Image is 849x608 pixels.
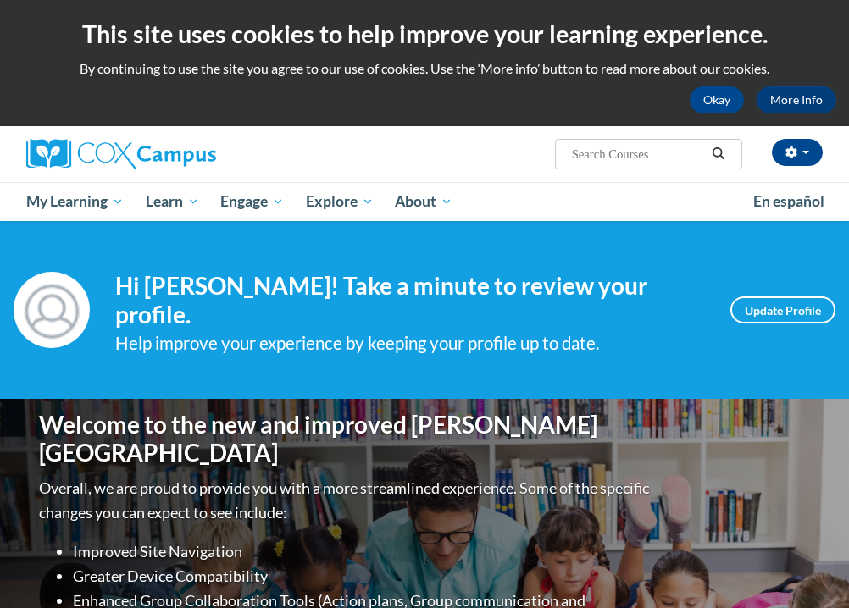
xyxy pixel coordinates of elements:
[13,17,836,51] h2: This site uses cookies to help improve your learning experience.
[13,59,836,78] p: By continuing to use the site you agree to our use of cookies. Use the ‘More info’ button to read...
[690,86,744,113] button: Okay
[295,182,385,221] a: Explore
[220,191,284,212] span: Engage
[209,182,295,221] a: Engage
[73,564,653,589] li: Greater Device Compatibility
[39,411,653,467] h1: Welcome to the new and improved [PERSON_NAME][GEOGRAPHIC_DATA]
[385,182,464,221] a: About
[115,329,705,357] div: Help improve your experience by keeping your profile up to date.
[730,296,835,323] a: Update Profile
[395,191,452,212] span: About
[39,476,653,525] p: Overall, we are proud to provide you with a more streamlined experience. Some of the specific cha...
[742,184,835,219] a: En español
[115,272,705,329] h4: Hi [PERSON_NAME]! Take a minute to review your profile.
[26,191,124,212] span: My Learning
[73,539,653,564] li: Improved Site Navigation
[772,139,823,166] button: Account Settings
[26,139,275,169] a: Cox Campus
[14,182,835,221] div: Main menu
[753,192,824,210] span: En español
[15,182,135,221] a: My Learning
[306,191,374,212] span: Explore
[26,139,216,169] img: Cox Campus
[706,144,731,164] button: Search
[135,182,210,221] a: Learn
[570,144,706,164] input: Search Courses
[757,86,836,113] a: More Info
[781,540,835,594] iframe: Button to launch messaging window
[14,272,90,348] img: Profile Image
[146,191,199,212] span: Learn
